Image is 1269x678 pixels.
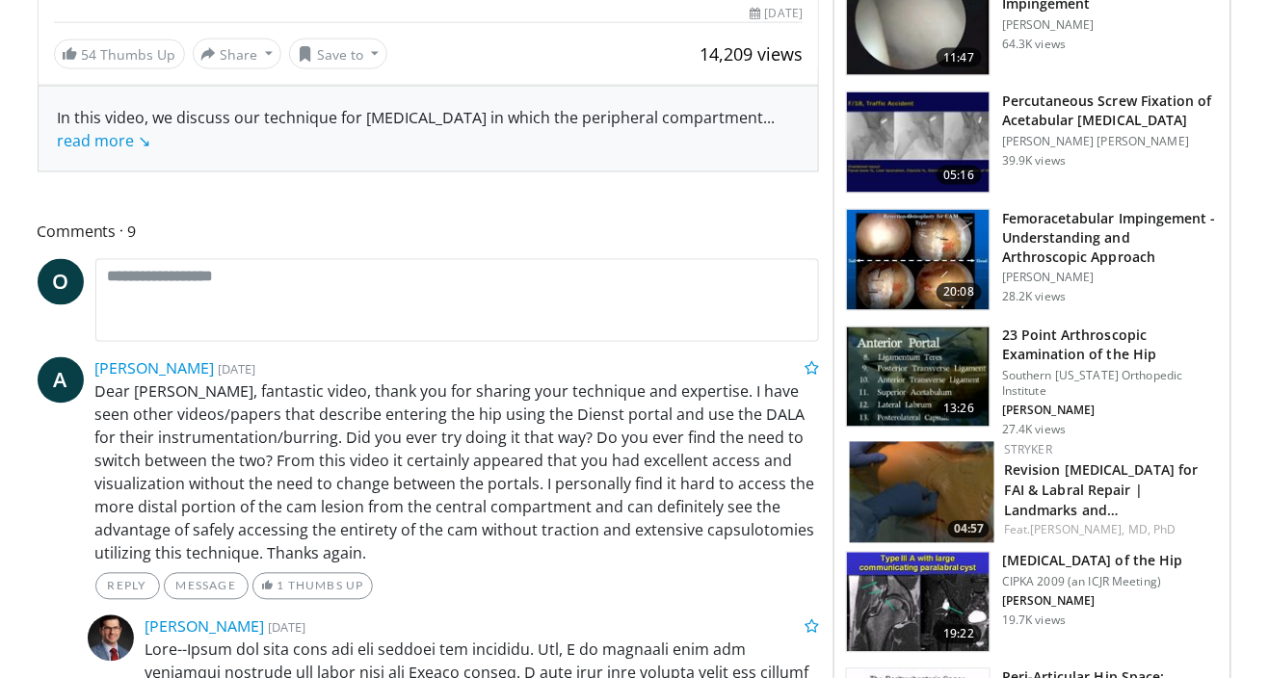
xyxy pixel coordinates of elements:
span: 04:57 [948,521,990,538]
a: [PERSON_NAME] [95,358,215,379]
span: 13:26 [937,400,983,419]
a: 1 Thumbs Up [252,573,373,600]
a: Revision [MEDICAL_DATA] for FAI & Labral Repair | Landmarks and… [1004,461,1199,520]
p: Southern [US_STATE] Orthopedic Institute [1002,369,1219,400]
a: A [38,357,84,404]
h3: Femoracetabular Impingement - Understanding and Arthroscopic Approach [1002,209,1219,267]
button: Save to [289,39,387,69]
a: read more ↘ [58,130,151,151]
p: 27.4K views [1002,423,1066,438]
div: Feat. [1004,522,1215,539]
a: 04:57 [850,442,994,543]
img: applegate_-_mri_napa_2.png.150x105_q85_crop-smart_upscale.jpg [847,553,990,653]
span: 54 [82,45,97,64]
img: rQqFhpGihXXoLKSn5hMDoxOjBrOw-uIx_3.150x105_q85_crop-smart_upscale.jpg [850,442,994,543]
a: Reply [95,573,160,600]
img: oa8B-rsjN5HfbTbX4xMDoxOjBrO-I4W8.150x105_q85_crop-smart_upscale.jpg [847,327,990,428]
small: [DATE] [219,361,256,378]
p: [PERSON_NAME] [1002,271,1219,286]
a: 20:08 Femoracetabular Impingement - Understanding and Arthroscopic Approach [PERSON_NAME] 28.2K v... [846,209,1219,311]
p: [PERSON_NAME] [1002,404,1219,419]
button: Share [193,39,282,69]
p: 64.3K views [1002,37,1066,52]
span: 20:08 [937,283,983,302]
div: In this video, we discuss our technique for [MEDICAL_DATA] in which the peripheral compartment [58,106,800,152]
p: Dear [PERSON_NAME], fantastic video, thank you for sharing your technique and expertise. I have s... [95,380,820,565]
p: [PERSON_NAME] [1002,17,1219,33]
img: Avatar [88,615,134,662]
span: Comments 9 [38,219,820,244]
a: [PERSON_NAME], MD, PhD [1031,522,1176,538]
a: Stryker [1004,442,1052,458]
span: 11:47 [937,48,983,67]
img: 410288_3.png.150x105_q85_crop-smart_upscale.jpg [847,210,990,310]
h3: Percutaneous Screw Fixation of Acetabular [MEDICAL_DATA] [1002,91,1219,130]
div: [DATE] [751,5,803,22]
p: 28.2K views [1002,290,1066,305]
a: 13:26 23 Point Arthroscopic Examination of the Hip Southern [US_STATE] Orthopedic Institute [PERS... [846,326,1219,438]
h3: 23 Point Arthroscopic Examination of the Hip [1002,326,1219,365]
p: CIPKA 2009 (an ICJR Meeting) [1002,575,1183,590]
p: 19.7K views [1002,613,1066,629]
a: O [38,259,84,305]
a: 54 Thumbs Up [54,39,185,69]
img: 134112_0000_1.png.150x105_q85_crop-smart_upscale.jpg [847,92,990,193]
small: [DATE] [269,619,306,637]
a: 05:16 Percutaneous Screw Fixation of Acetabular [MEDICAL_DATA] [PERSON_NAME] [PERSON_NAME] 39.9K ... [846,91,1219,194]
a: 19:22 [MEDICAL_DATA] of the Hip CIPKA 2009 (an ICJR Meeting) [PERSON_NAME] 19.7K views [846,552,1219,654]
p: 39.9K views [1002,153,1066,169]
a: Message [164,573,249,600]
span: 05:16 [937,166,983,185]
span: 14,209 views [700,42,803,65]
span: 1 [277,579,284,593]
h3: [MEDICAL_DATA] of the Hip [1002,552,1183,571]
a: [PERSON_NAME] [145,616,265,638]
p: [PERSON_NAME] [1002,594,1183,610]
span: ... [58,107,776,151]
p: [PERSON_NAME] [PERSON_NAME] [1002,134,1219,149]
span: 19:22 [937,625,983,644]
